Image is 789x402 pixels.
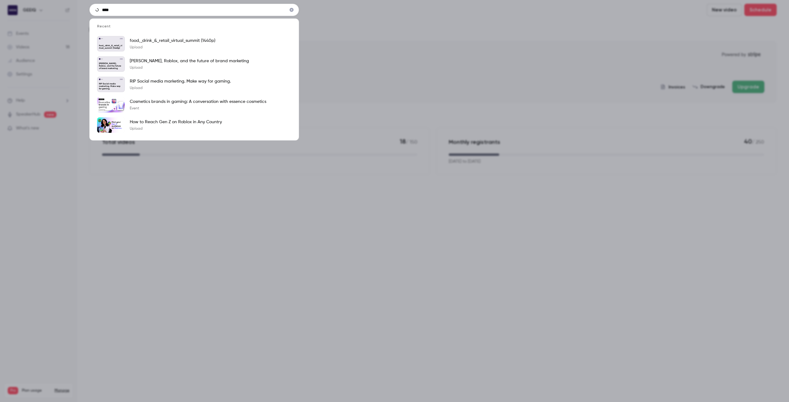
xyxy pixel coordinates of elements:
p: Cosmetics brands in gaming: A conversation with essence cosmetics [130,99,266,105]
p: GEEIQ [101,38,103,39]
span: [DATE] [120,38,123,39]
img: food,_drink_&_retail_virtual_summit (1440p) [99,38,100,39]
p: RIP Social media marketing. Make way for gaming. [130,78,231,84]
span: [DATE] [120,79,123,80]
p: [PERSON_NAME], Roblox, and the future of brand marketing [130,58,249,64]
p: RIP Social media marketing. Make way for gaming. [99,83,123,90]
p: Upload [130,126,222,131]
img: RIP Social media marketing. Make way for gaming. [99,79,100,80]
p: food,_drink_&_retail_virtual_summit (1440p) [99,45,123,50]
img: Cosmetics brands in gaming: A conversation with essence cosmetics [97,97,125,112]
p: Upload [130,86,231,91]
img: Paris Hilton, Roblox, and the future of brand marketing [99,58,100,59]
button: Clear [287,5,296,15]
p: How to Reach Gen Z on Roblox in Any Country [130,119,222,125]
li: Recent [90,24,299,34]
p: Upload [130,45,215,50]
p: Upload [130,65,249,70]
img: How to Reach Gen Z on Roblox in Any Country [97,117,125,133]
p: food,_drink_&_retail_virtual_summit (1440p) [130,38,215,44]
span: [DATE] [120,58,123,59]
p: Event [130,106,266,111]
p: [PERSON_NAME], Roblox, and the future of brand marketing [99,63,123,70]
p: GEEIQ [101,79,103,80]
